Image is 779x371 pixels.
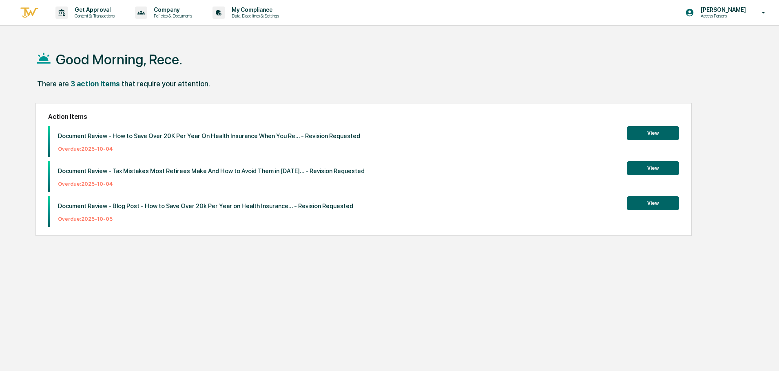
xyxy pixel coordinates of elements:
[225,7,283,13] p: My Compliance
[627,199,679,206] a: View
[147,13,196,19] p: Policies & Documents
[627,126,679,140] button: View
[58,132,360,140] p: Document Review - How to Save Over 20K Per Year On Health Insurance When You Re... - Revision Req...
[68,7,119,13] p: Get Approval
[58,216,353,222] p: Overdue: 2025-10-05
[56,51,182,68] h1: Good Morning, Rece.
[58,202,353,210] p: Document Review - Blog Post - How to Save Over 20k Per Year on Health Insurance... - Revision Req...
[58,181,365,187] p: Overdue: 2025-10-04
[58,146,360,152] p: Overdue: 2025-10-04
[20,6,39,20] img: logo
[122,79,210,88] div: that require your attention.
[627,161,679,175] button: View
[627,129,679,136] a: View
[71,79,120,88] div: 3 action items
[37,79,69,88] div: There are
[627,164,679,171] a: View
[225,13,283,19] p: Data, Deadlines & Settings
[58,167,365,175] p: Document Review - Tax Mistakes Most Retirees Make And How to Avoid Them in [DATE]... - Revision R...
[48,113,679,121] h2: Action Items
[694,13,750,19] p: Access Persons
[627,196,679,210] button: View
[68,13,119,19] p: Content & Transactions
[694,7,750,13] p: [PERSON_NAME]
[147,7,196,13] p: Company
